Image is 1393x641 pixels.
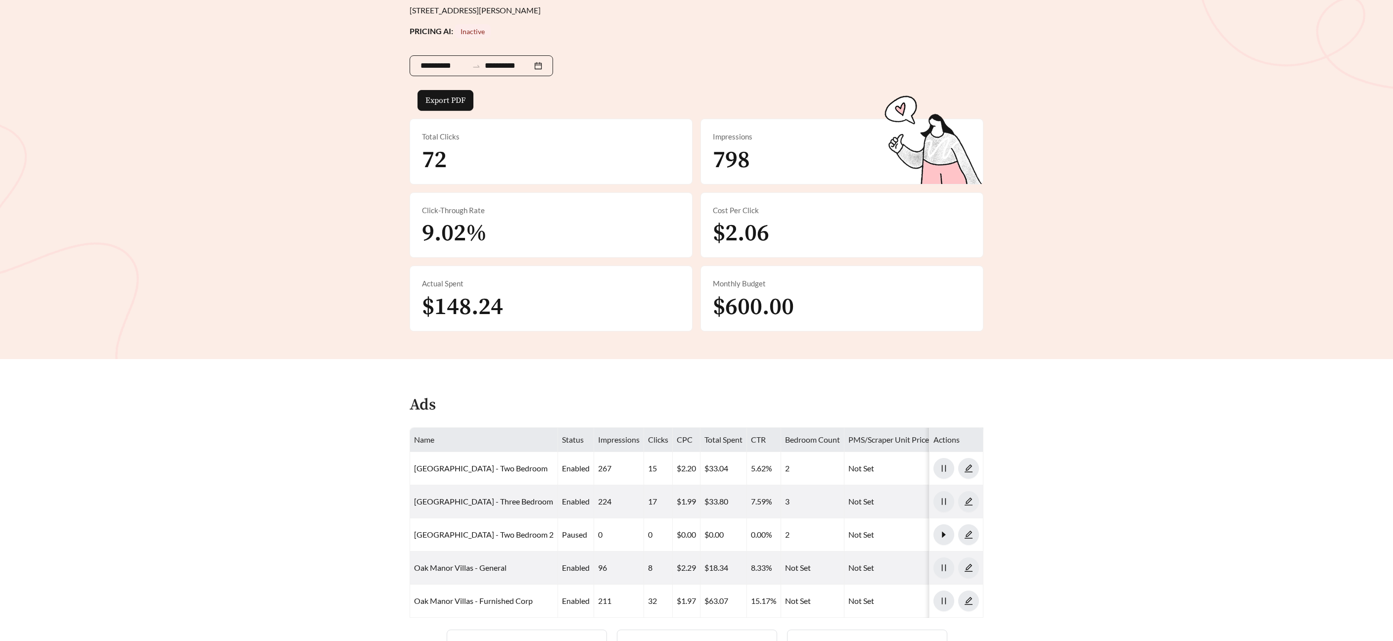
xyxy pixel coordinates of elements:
[959,497,978,506] span: edit
[959,563,978,572] span: edit
[781,428,844,452] th: Bedroom Count
[844,518,933,551] td: Not Set
[781,452,844,485] td: 2
[472,61,481,70] span: to
[414,596,533,605] a: Oak Manor Villas - Furnished Corp
[644,585,673,618] td: 32
[700,428,747,452] th: Total Spent
[673,452,700,485] td: $2.20
[958,463,979,473] a: edit
[959,596,978,605] span: edit
[958,596,979,605] a: edit
[410,428,558,452] th: Name
[713,131,971,142] div: Impressions
[644,428,673,452] th: Clicks
[958,591,979,611] button: edit
[929,428,983,452] th: Actions
[747,585,781,618] td: 15.17%
[713,145,750,175] span: 798
[562,596,590,605] span: enabled
[844,452,933,485] td: Not Set
[562,497,590,506] span: enabled
[410,26,491,36] strong: PRICING AI:
[958,557,979,578] button: edit
[594,452,644,485] td: 267
[594,518,644,551] td: 0
[644,485,673,518] td: 17
[713,292,794,322] span: $600.00
[751,435,766,444] span: CTR
[844,485,933,518] td: Not Set
[933,591,954,611] button: pause
[700,452,747,485] td: $33.04
[418,90,473,111] button: Export PDF
[414,463,548,473] a: [GEOGRAPHIC_DATA] - Two Bedroom
[781,518,844,551] td: 2
[713,219,769,248] span: $2.06
[781,585,844,618] td: Not Set
[644,551,673,585] td: 8
[934,596,954,605] span: pause
[844,551,933,585] td: Not Set
[594,428,644,452] th: Impressions
[844,428,933,452] th: PMS/Scraper Unit Price
[933,557,954,578] button: pause
[414,563,507,572] a: Oak Manor Villas - General
[934,497,954,506] span: pause
[673,518,700,551] td: $0.00
[414,530,554,539] a: [GEOGRAPHIC_DATA] - Two Bedroom 2
[713,278,971,289] div: Monthly Budget
[422,292,503,322] span: $148.24
[558,428,594,452] th: Status
[700,485,747,518] td: $33.80
[747,551,781,585] td: 8.33%
[747,518,781,551] td: 0.00%
[594,485,644,518] td: 224
[562,463,590,473] span: enabled
[747,452,781,485] td: 5.62%
[594,551,644,585] td: 96
[747,485,781,518] td: 7.59%
[461,27,485,36] span: Inactive
[472,62,481,71] span: swap-right
[958,524,979,545] button: edit
[958,530,979,539] a: edit
[422,278,680,289] div: Actual Spent
[410,4,983,16] div: [STREET_ADDRESS][PERSON_NAME]
[644,452,673,485] td: 15
[933,458,954,479] button: pause
[422,145,447,175] span: 72
[425,94,465,106] span: Export PDF
[958,563,979,572] a: edit
[422,219,487,248] span: 9.02%
[713,205,971,216] div: Cost Per Click
[410,397,436,414] h4: Ads
[933,491,954,512] button: pause
[422,205,680,216] div: Click-Through Rate
[844,585,933,618] td: Not Set
[700,585,747,618] td: $63.07
[700,551,747,585] td: $18.34
[934,530,954,539] span: caret-right
[959,530,978,539] span: edit
[673,585,700,618] td: $1.97
[700,518,747,551] td: $0.00
[958,458,979,479] button: edit
[781,551,844,585] td: Not Set
[959,464,978,473] span: edit
[781,485,844,518] td: 3
[677,435,693,444] span: CPC
[562,530,587,539] span: paused
[934,464,954,473] span: pause
[673,551,700,585] td: $2.29
[673,485,700,518] td: $1.99
[958,497,979,506] a: edit
[594,585,644,618] td: 211
[958,491,979,512] button: edit
[934,563,954,572] span: pause
[644,518,673,551] td: 0
[933,524,954,545] button: caret-right
[414,497,553,506] a: [GEOGRAPHIC_DATA] - Three Bedroom
[562,563,590,572] span: enabled
[422,131,680,142] div: Total Clicks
